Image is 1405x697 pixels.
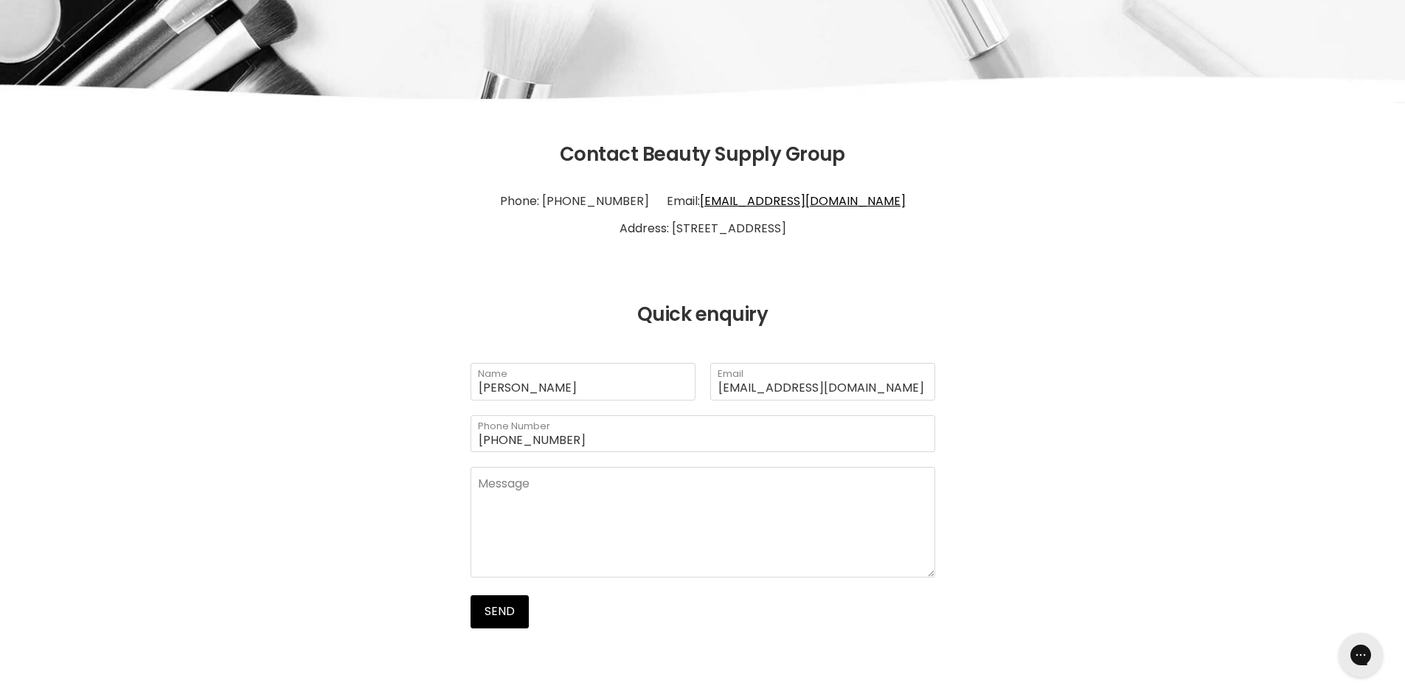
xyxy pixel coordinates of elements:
a: [EMAIL_ADDRESS][DOMAIN_NAME] [700,193,906,209]
button: Send [471,595,529,628]
h2: Quick enquiry [168,304,1238,326]
iframe: Gorgias live chat messenger [1331,628,1390,682]
p: Phone: [PHONE_NUMBER] Email: Address: [STREET_ADDRESS] [168,181,1238,249]
h2: Contact Beauty Supply Group [168,144,1238,166]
